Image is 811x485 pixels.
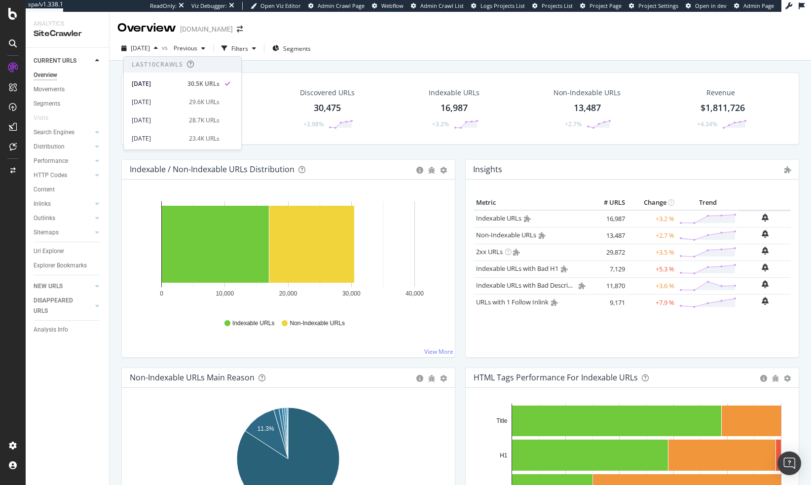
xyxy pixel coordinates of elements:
a: URLs with 1 Follow Inlink [476,298,549,306]
span: Admin Page [743,2,774,9]
a: Project Page [580,2,622,10]
a: Outlinks [34,213,92,224]
div: 16,987 [441,102,468,114]
text: 11.3% [258,425,274,432]
span: Logs Projects List [480,2,525,9]
span: Projects List [542,2,573,9]
span: Webflow [381,2,404,9]
div: [DOMAIN_NAME] [180,24,233,34]
a: Content [34,185,102,195]
i: Admin [784,166,791,173]
div: Viz Debugger: [191,2,227,10]
div: Search Engines [34,127,74,138]
a: Overview [34,70,102,80]
td: 7,129 [588,261,627,277]
div: Url Explorer [34,246,64,257]
text: Title [496,417,508,424]
div: Overview [34,70,57,80]
div: [DATE] [132,116,183,125]
div: circle-info [416,167,423,174]
td: 9,171 [588,294,627,311]
div: +3.2% [432,120,449,128]
th: Metric [474,195,588,210]
a: Distribution [34,142,92,152]
div: Outlinks [34,213,55,224]
span: Indexable URLs [232,319,274,328]
a: Projects List [532,2,573,10]
a: CURRENT URLS [34,56,92,66]
a: Analysis Info [34,325,102,335]
td: 29,872 [588,244,627,261]
a: DISAPPEARED URLS [34,296,92,316]
text: 10,000 [216,290,234,297]
button: Filters [218,40,260,56]
a: Open in dev [686,2,727,10]
div: Last 10 Crawls [132,60,183,69]
span: vs [162,43,170,52]
div: Discovered URLs [300,88,355,98]
text: 30,000 [342,290,361,297]
i: Admin [513,249,520,256]
div: Sitemaps [34,227,59,238]
div: Indexable URLs [429,88,479,98]
div: +2.7% [565,120,582,128]
span: Segments [283,44,311,53]
div: bell-plus [762,230,769,238]
div: [DATE] [132,79,182,88]
a: Admin Crawl Page [308,2,365,10]
i: Admin [539,232,546,239]
span: Open in dev [695,2,727,9]
a: Indexable URLs with Bad Description [476,281,584,290]
div: CURRENT URLS [34,56,76,66]
span: Project Settings [638,2,678,9]
div: HTML Tags Performance for Indexable URLs [474,373,638,382]
a: Indexable URLs with Bad H1 [476,264,558,273]
a: Search Engines [34,127,92,138]
a: Visits [34,113,58,123]
div: 30.5K URLs [187,79,220,88]
a: Inlinks [34,199,92,209]
span: Admin Crawl Page [318,2,365,9]
div: DISAPPEARED URLS [34,296,83,316]
div: bell-plus [762,297,769,305]
div: 29.6K URLs [189,98,220,107]
div: Analytics [34,20,101,28]
div: circle-info [760,375,767,382]
button: Segments [268,40,315,56]
div: HTTP Codes [34,170,67,181]
a: View More [424,347,453,356]
button: Previous [170,40,209,56]
div: gear [784,375,791,382]
div: A chart. [130,195,447,310]
div: SiteCrawler [34,28,101,39]
a: Admin Crawl List [411,2,464,10]
div: Non-Indexable URLs Main Reason [130,373,255,382]
td: +3.2 % [627,210,677,227]
i: Admin [551,299,558,306]
div: Performance [34,156,68,166]
td: 16,987 [588,210,627,227]
a: Movements [34,84,102,95]
span: $1,811,726 [700,102,745,113]
div: gear [440,375,447,382]
div: arrow-right-arrow-left [237,26,243,33]
div: Filters [231,44,248,53]
h4: Insights [473,163,502,176]
div: Analysis Info [34,325,68,335]
text: H1 [500,452,508,459]
a: Performance [34,156,92,166]
div: Visits [34,113,48,123]
td: 11,870 [588,277,627,294]
td: +7.9 % [627,294,677,311]
a: NEW URLS [34,281,92,292]
th: Change [627,195,677,210]
div: +2.98% [303,120,324,128]
div: Non-Indexable URLs [553,88,621,98]
div: Explorer Bookmarks [34,261,87,271]
div: Segments [34,99,60,109]
span: Open Viz Editor [260,2,301,9]
span: Revenue [706,88,735,98]
a: Non-Indexable URLs [476,230,536,239]
div: circle-info [416,375,423,382]
span: Previous [170,44,197,52]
